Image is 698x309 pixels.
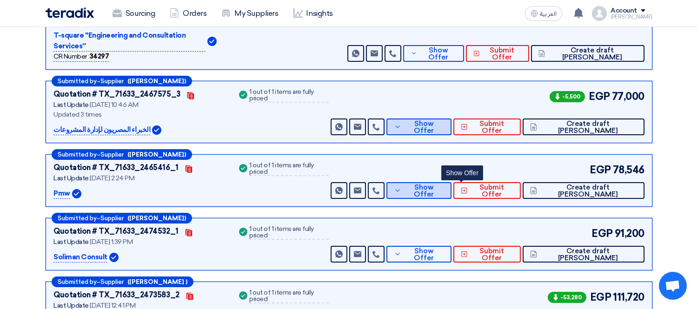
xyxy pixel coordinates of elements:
[386,118,452,135] button: Show Offer
[46,7,94,18] img: Teradix logo
[550,91,585,102] span: -5,500
[548,292,586,303] span: -53,280
[419,47,457,61] span: Show Offer
[249,162,328,176] div: 1 out of 1 items are fully priced
[615,226,645,241] span: 91,200
[53,188,70,199] p: Pmw
[109,253,119,262] img: Verified Account
[162,3,214,24] a: Orders
[589,89,610,104] span: EGP
[613,289,645,305] span: 111,720
[613,162,645,178] span: 78,546
[58,78,97,84] span: Submitted by
[58,151,97,158] span: Submitted by
[90,238,133,246] span: [DATE] 1:39 PM
[249,89,328,103] div: 1 out of 1 items are fully priced
[404,184,444,198] span: Show Offer
[470,184,513,198] span: Submit Offer
[611,14,652,20] div: [PERSON_NAME]
[592,6,607,21] img: profile_test.png
[482,47,522,61] span: Submit Offer
[89,53,109,60] b: 34297
[539,120,637,134] span: Create draft [PERSON_NAME]
[466,45,529,62] button: Submit Offer
[249,289,328,303] div: 1 out of 1 items are fully priced
[547,47,637,61] span: Create draft [PERSON_NAME]
[53,238,89,246] span: Last Update
[105,3,162,24] a: Sourcing
[404,248,444,262] span: Show Offer
[523,246,645,263] button: Create draft [PERSON_NAME]
[52,76,192,86] div: –
[53,110,226,119] div: Updated 3 times
[90,101,138,109] span: [DATE] 10:46 AM
[58,215,97,221] span: Submitted by
[540,11,557,17] span: العربية
[386,246,452,263] button: Show Offer
[441,165,483,180] div: Show Offer
[531,45,645,62] button: Create draft [PERSON_NAME]
[286,3,340,24] a: Insights
[127,151,186,158] b: ([PERSON_NAME])
[590,162,611,178] span: EGP
[53,52,109,62] div: CR Number :
[72,189,81,198] img: Verified Account
[127,279,187,285] b: ([PERSON_NAME] )
[53,226,179,237] div: Quotation # TX_71633_2474532_1
[100,215,124,221] span: Supplier
[404,120,444,134] span: Show Offer
[525,6,562,21] button: العربية
[53,30,206,52] p: T-square ''Engineering and Consultation Services''
[152,125,161,135] img: Verified Account
[53,162,179,173] div: Quotation # TX_71633_2465416_1
[53,289,179,301] div: Quotation # TX_71633_2473583_2
[386,182,452,199] button: Show Offer
[523,118,645,135] button: Create draft [PERSON_NAME]
[52,213,192,224] div: –
[539,248,637,262] span: Create draft [PERSON_NAME]
[470,120,513,134] span: Submit Offer
[127,78,186,84] b: ([PERSON_NAME])
[539,184,637,198] span: Create draft [PERSON_NAME]
[207,37,217,46] img: Verified Account
[659,272,687,300] div: Open chat
[53,101,89,109] span: Last Update
[453,246,521,263] button: Submit Offer
[523,182,645,199] button: Create draft [PERSON_NAME]
[249,226,328,240] div: 1 out of 1 items are fully priced
[127,215,186,221] b: ([PERSON_NAME])
[611,7,637,15] div: Account
[53,174,89,182] span: Last Update
[612,89,645,104] span: 77,000
[592,226,613,241] span: EGP
[53,89,180,100] div: Quotation # TX_71633_2467575_3
[53,252,107,263] p: Soliman Consult
[52,149,192,160] div: –
[100,279,124,285] span: Supplier
[100,151,124,158] span: Supplier
[453,118,521,135] button: Submit Offer
[52,276,193,287] div: –
[214,3,286,24] a: My Suppliers
[58,279,97,285] span: Submitted by
[590,289,612,305] span: EGP
[453,182,521,199] button: Submit Offer
[470,248,513,262] span: Submit Offer
[403,45,465,62] button: Show Offer
[53,125,150,136] p: الخبراء المصريون لإدارة المشروعات
[100,78,124,84] span: Supplier
[90,174,134,182] span: [DATE] 2:24 PM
